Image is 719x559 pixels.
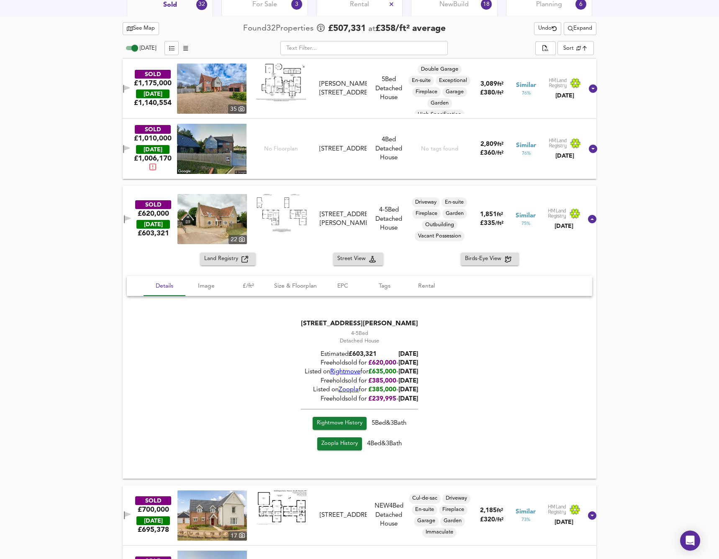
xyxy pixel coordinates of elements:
[320,210,367,228] div: [STREET_ADDRESS][PERSON_NAME]
[568,24,592,33] span: Expand
[123,22,159,35] button: See Map
[134,154,172,173] span: £ 1,006,170
[135,496,171,505] div: SOLD
[134,79,172,88] div: £1,175,000
[228,105,247,114] div: 35
[415,231,465,241] div: Vacant Possession
[177,124,247,174] img: streetview
[549,152,581,160] div: [DATE]
[418,64,462,74] div: Double Garage
[177,490,247,541] a: property thumbnail 17
[135,70,171,79] div: SOLD
[564,22,596,35] button: Expand
[414,517,439,525] span: Garage
[138,209,169,218] div: £620,000
[319,145,367,153] div: [STREET_ADDRESS]
[549,138,581,149] img: Land Registry
[138,229,169,238] span: £ 603,321
[301,330,418,337] div: Rightmove thinks this is a 5 bed but Zoopla states 4 bed, so we're showing you both here
[409,494,441,504] div: Cul-de-sac
[163,0,177,10] span: Sold
[123,253,596,478] div: SOLD£620,000 [DATE]£603,321property thumbnail 22 Floorplan[STREET_ADDRESS][PERSON_NAME]4-5Bed Det...
[301,350,418,359] div: Estimated
[134,134,172,143] div: £1,010,000
[274,281,317,291] span: Size & Floorplan
[442,88,467,96] span: Garage
[136,89,169,98] div: [DATE]
[301,377,418,385] div: Freehold sold for -
[204,254,241,264] span: Land Registry
[442,87,467,97] div: Garage
[415,232,465,240] span: Vacant Possession
[339,387,359,393] a: Zoopla
[442,209,467,219] div: Garden
[548,208,580,219] img: Land Registry
[264,145,298,153] span: No Floorplan
[422,221,457,229] span: Outbuilding
[522,150,531,157] span: 76 %
[412,199,440,206] span: Driveway
[368,369,396,375] span: £ 635,000
[313,417,367,430] a: Rightmove History
[480,212,497,218] span: 1,851
[301,386,418,395] div: Listed on for -
[495,221,503,226] span: / ft²
[587,214,597,224] svg: Show Details
[301,395,418,403] div: Freehold sold for -
[398,396,418,402] span: [DATE]
[440,517,465,525] span: Garden
[548,222,580,230] div: [DATE]
[516,81,536,90] span: Similar
[414,516,439,526] div: Garage
[328,23,366,35] span: £ 507,331
[330,369,360,375] a: Rightmove
[123,485,596,546] div: SOLD£700,000 [DATE]£695,378property thumbnail 17 Floorplan[STREET_ADDRESS]NEW4Bed Detached HouseC...
[480,81,497,87] span: 3,089
[136,516,170,525] div: [DATE]
[436,77,470,84] span: Exceptional
[588,84,598,94] svg: Show Details
[316,511,370,520] div: 4 Small Copper Corner, IP31 3UB
[549,78,581,89] img: Land Registry
[257,490,307,525] img: Floorplan
[280,41,448,55] input: Text Filter...
[422,528,457,536] span: Immaculate
[414,110,465,120] div: High Specification
[411,281,442,291] span: Rental
[538,24,557,33] span: Undo
[398,369,418,375] span: [DATE]
[412,197,440,207] div: Driveway
[412,209,441,219] div: Fireplace
[439,506,467,513] span: Fireplace
[138,525,169,534] span: £ 695,378
[256,64,306,101] img: Floorplan
[587,511,597,521] svg: Show Details
[243,23,316,34] div: Found 32 Propert ies
[368,360,396,366] span: £ 620,000
[319,80,367,98] div: [PERSON_NAME][STREET_ADDRESS]
[317,437,362,450] a: Zoopla History
[370,75,408,102] div: 5 Bed Detached House
[138,505,169,514] div: £700,000
[680,531,700,551] div: Open Intercom Messenger
[408,76,434,86] div: En-suite
[229,531,247,541] div: 17
[412,505,437,515] div: En-suite
[316,145,370,153] div: Jangles, Barrells Road, IP31 3SF
[123,119,596,179] div: SOLD£1,010,000 [DATE]£1,006,170No Floorplan[STREET_ADDRESS]4Bed Detached HouseNo tags found2,809f...
[465,254,505,264] span: Birds-Eye View
[439,505,467,515] div: Fireplace
[232,281,264,291] span: £/ft²
[177,64,247,114] a: property thumbnail 35
[480,220,503,227] span: £ 335
[436,76,470,86] div: Exceptional
[563,44,574,52] div: Sort
[418,66,462,73] span: Double Garage
[368,396,396,402] span: £ 239,995
[408,77,434,84] span: En-suite
[534,22,561,35] button: Undo
[521,516,530,523] span: 73 %
[149,281,180,291] span: Details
